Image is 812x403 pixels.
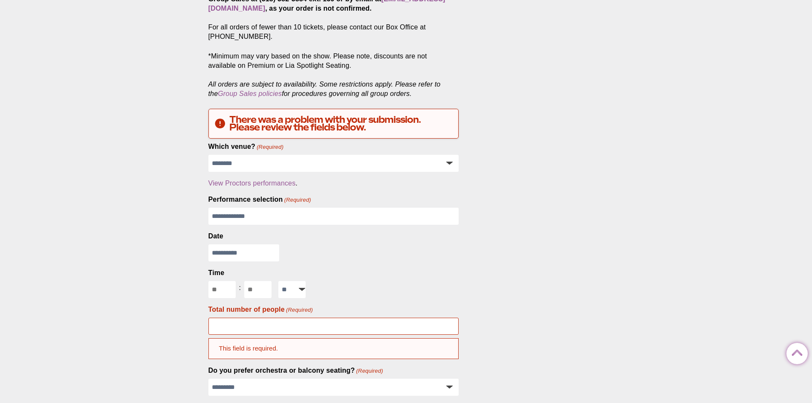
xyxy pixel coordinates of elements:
[208,180,296,187] a: View Proctors performances
[208,81,441,97] em: All orders are subject to availability. Some restrictions apply. Please refer to the for procedur...
[208,142,284,151] label: Which venue?
[208,52,459,99] p: *Minimum may vary based on the show. Please note, discounts are not available on Premium or Lia S...
[786,343,803,360] a: Back to Top
[256,143,284,151] span: (Required)
[355,367,383,375] span: (Required)
[208,338,459,359] div: This field is required.
[208,195,311,204] label: Performance selection
[208,179,459,188] div: .
[208,232,223,241] label: Date
[208,268,225,278] legend: Time
[208,305,313,314] label: Total number of people
[218,90,282,97] a: Group Sales policies
[285,306,313,314] span: (Required)
[236,281,245,295] div: :
[208,366,383,375] label: Do you prefer orchestra or balcony seating?
[229,116,452,131] h2: There was a problem with your submission. Please review the fields below.
[283,196,311,204] span: (Required)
